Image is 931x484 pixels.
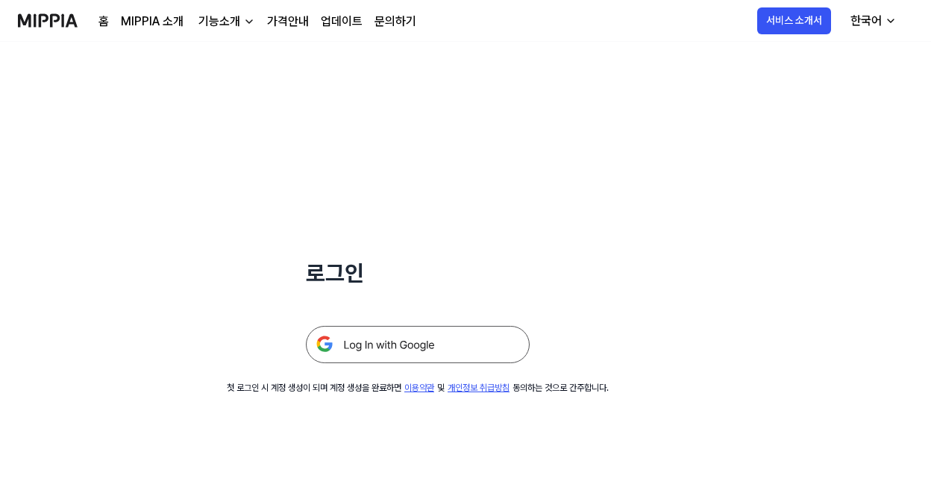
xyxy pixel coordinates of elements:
[321,13,363,31] a: 업데이트
[306,257,530,290] h1: 로그인
[195,13,243,31] div: 기능소개
[404,383,434,393] a: 이용약관
[267,13,309,31] a: 가격안내
[98,13,109,31] a: 홈
[195,13,255,31] button: 기능소개
[121,13,184,31] a: MIPPIA 소개
[306,326,530,363] img: 구글 로그인 버튼
[374,13,416,31] a: 문의하기
[757,7,831,34] button: 서비스 소개서
[838,6,906,36] button: 한국어
[847,12,885,30] div: 한국어
[448,383,510,393] a: 개인정보 취급방침
[227,381,609,395] div: 첫 로그인 시 계정 생성이 되며 계정 생성을 완료하면 및 동의하는 것으로 간주합니다.
[243,16,255,28] img: down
